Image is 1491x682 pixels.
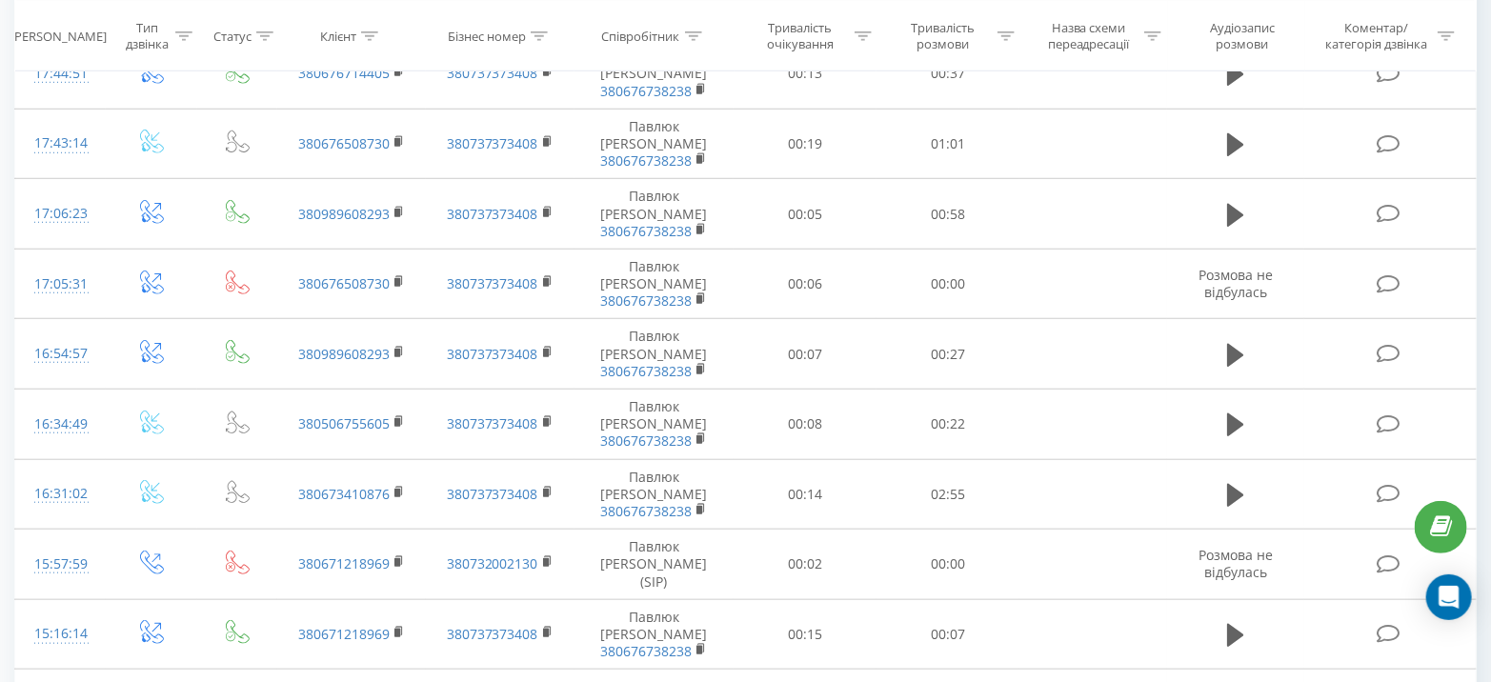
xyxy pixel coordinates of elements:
[447,414,538,432] a: 380737373408
[320,28,356,44] div: Клієнт
[734,319,876,390] td: 00:07
[34,406,87,443] div: 16:34:49
[298,274,390,292] a: 380676508730
[600,431,692,450] a: 380676738238
[123,20,171,52] div: Тип дзвінка
[600,291,692,310] a: 380676738238
[34,615,87,652] div: 15:16:14
[34,546,87,583] div: 15:57:59
[574,39,735,110] td: Павлюк [PERSON_NAME]
[447,345,538,363] a: 380737373408
[447,134,538,152] a: 380737373408
[876,39,1019,110] td: 00:37
[447,274,538,292] a: 380737373408
[574,109,735,179] td: Павлюк [PERSON_NAME]
[1321,20,1433,52] div: Коментар/категорія дзвінка
[1038,20,1139,52] div: Назва схеми переадресації
[876,109,1019,179] td: 01:01
[602,28,680,44] div: Співробітник
[734,530,876,600] td: 00:02
[574,319,735,390] td: Павлюк [PERSON_NAME]
[34,195,87,232] div: 17:06:23
[213,28,252,44] div: Статус
[734,39,876,110] td: 00:13
[34,335,87,372] div: 16:54:57
[734,459,876,530] td: 00:14
[1185,20,1300,52] div: Аудіозапис розмови
[734,249,876,319] td: 00:06
[298,345,390,363] a: 380989608293
[876,249,1019,319] td: 00:00
[298,205,390,223] a: 380989608293
[876,319,1019,390] td: 00:27
[600,642,692,660] a: 380676738238
[34,55,87,92] div: 17:44:51
[574,459,735,530] td: Павлюк [PERSON_NAME]
[574,530,735,600] td: Павлюк [PERSON_NAME] (SIP)
[298,64,390,82] a: 380676714405
[298,554,390,572] a: 380671218969
[876,530,1019,600] td: 00:00
[1199,266,1273,301] span: Розмова не відбулась
[734,109,876,179] td: 00:19
[734,390,876,460] td: 00:08
[447,64,538,82] a: 380737373408
[600,222,692,240] a: 380676738238
[876,599,1019,670] td: 00:07
[10,28,107,44] div: [PERSON_NAME]
[574,249,735,319] td: Павлюк [PERSON_NAME]
[34,266,87,303] div: 17:05:31
[1199,546,1273,581] span: Розмова не відбулась
[876,179,1019,250] td: 00:58
[876,459,1019,530] td: 02:55
[298,625,390,643] a: 380671218969
[600,82,692,100] a: 380676738238
[34,475,87,512] div: 16:31:02
[298,134,390,152] a: 380676508730
[448,28,526,44] div: Бізнес номер
[298,485,390,503] a: 380673410876
[574,179,735,250] td: Павлюк [PERSON_NAME]
[447,205,538,223] a: 380737373408
[600,362,692,380] a: 380676738238
[447,485,538,503] a: 380737373408
[734,599,876,670] td: 00:15
[574,599,735,670] td: Павлюк [PERSON_NAME]
[894,20,993,52] div: Тривалість розмови
[574,390,735,460] td: Павлюк [PERSON_NAME]
[734,179,876,250] td: 00:05
[1426,574,1472,620] div: Open Intercom Messenger
[876,390,1019,460] td: 00:22
[600,502,692,520] a: 380676738238
[34,125,87,162] div: 17:43:14
[447,554,538,572] a: 380732002130
[447,625,538,643] a: 380737373408
[298,414,390,432] a: 380506755605
[600,151,692,170] a: 380676738238
[751,20,850,52] div: Тривалість очікування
